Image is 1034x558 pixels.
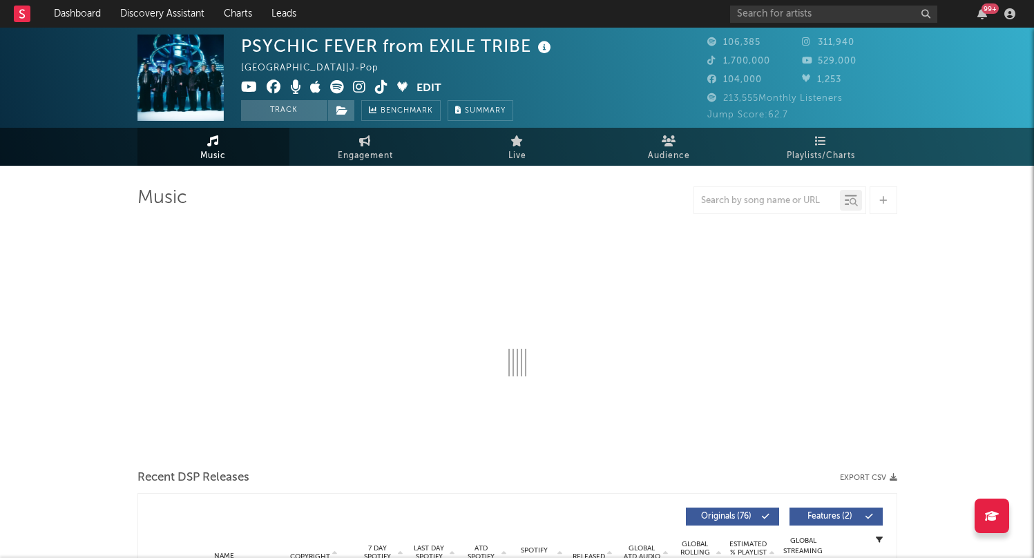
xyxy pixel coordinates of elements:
[381,103,433,119] span: Benchmark
[241,100,327,121] button: Track
[441,128,593,166] a: Live
[840,474,897,482] button: Export CSV
[686,508,779,526] button: Originals(76)
[982,3,999,14] div: 99 +
[695,512,758,521] span: Originals ( 76 )
[707,75,762,84] span: 104,000
[789,508,883,526] button: Features(2)
[707,110,788,119] span: Jump Score: 62.7
[289,128,441,166] a: Engagement
[707,38,760,47] span: 106,385
[802,75,841,84] span: 1,253
[745,128,897,166] a: Playlists/Charts
[338,148,393,164] span: Engagement
[137,128,289,166] a: Music
[465,107,506,115] span: Summary
[798,512,862,521] span: Features ( 2 )
[802,57,856,66] span: 529,000
[241,35,555,57] div: PSYCHIC FEVER from EXILE TRIBE
[648,148,690,164] span: Audience
[694,195,840,206] input: Search by song name or URL
[241,60,394,77] div: [GEOGRAPHIC_DATA] | J-Pop
[802,38,854,47] span: 311,940
[417,80,441,97] button: Edit
[977,8,987,19] button: 99+
[707,57,770,66] span: 1,700,000
[593,128,745,166] a: Audience
[508,148,526,164] span: Live
[707,94,843,103] span: 213,555 Monthly Listeners
[361,100,441,121] a: Benchmark
[137,470,249,486] span: Recent DSP Releases
[730,6,937,23] input: Search for artists
[448,100,513,121] button: Summary
[787,148,855,164] span: Playlists/Charts
[200,148,226,164] span: Music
